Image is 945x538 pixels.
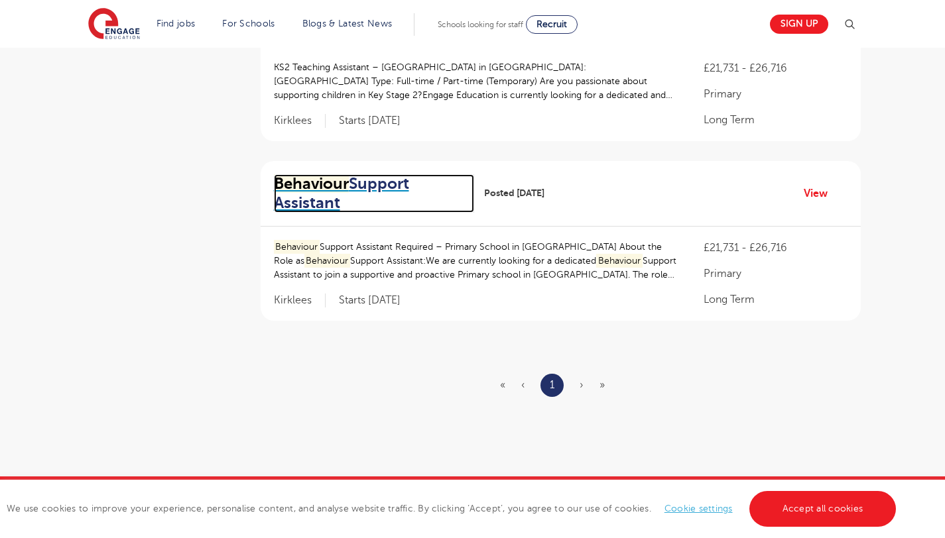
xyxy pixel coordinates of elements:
[521,379,525,391] span: ‹
[88,8,140,41] img: Engage Education
[599,379,605,391] span: »
[500,379,505,391] span: «
[704,292,847,307] p: Long Term
[704,240,847,256] p: £21,731 - £26,716
[274,240,320,254] mark: Behaviour
[664,504,733,513] a: Cookie settings
[704,86,847,102] p: Primary
[304,254,351,268] mark: Behaviour
[339,294,401,307] p: Starts [DATE]
[580,379,584,391] span: ›
[274,174,464,213] h2: Support Assistant
[274,174,349,193] mark: Behaviour
[274,240,678,282] p: Support Assistant Required – Primary School in [GEOGRAPHIC_DATA] About the Role as Support Assist...
[770,15,828,34] a: Sign up
[7,504,899,513] span: We use cookies to improve your experience, personalise content, and analyse website traffic. By c...
[550,376,554,394] a: 1
[526,15,578,34] a: Recruit
[274,60,678,102] p: KS2 Teaching Assistant – [GEOGRAPHIC_DATA] in [GEOGRAPHIC_DATA]: [GEOGRAPHIC_DATA] Type: Full-tim...
[339,114,401,128] p: Starts [DATE]
[274,114,326,128] span: Kirklees
[274,294,326,307] span: Kirklees
[536,19,567,29] span: Recruit
[157,19,196,28] a: Find jobs
[222,19,275,28] a: For Schools
[274,174,474,213] a: BehaviourSupport Assistant
[302,19,393,28] a: Blogs & Latest News
[704,60,847,76] p: £21,731 - £26,716
[484,186,544,200] span: Posted [DATE]
[749,491,897,527] a: Accept all cookies
[804,185,838,202] a: View
[596,254,643,268] mark: Behaviour
[704,112,847,128] p: Long Term
[438,20,523,29] span: Schools looking for staff
[704,266,847,282] p: Primary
